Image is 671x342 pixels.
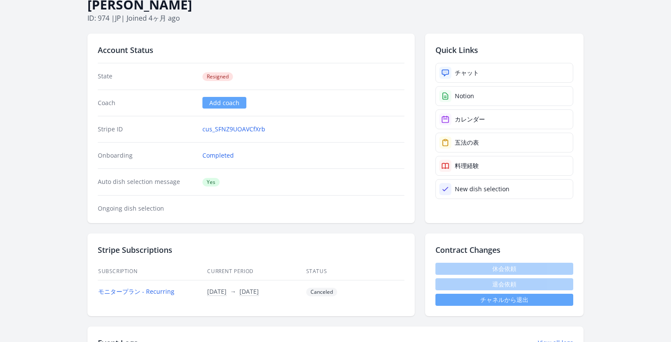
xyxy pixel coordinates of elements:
[435,278,573,290] span: 退会依頼
[202,151,234,160] a: Completed
[207,263,305,280] th: Current Period
[98,99,196,107] dt: Coach
[306,263,404,280] th: Status
[98,125,196,134] dt: Stripe ID
[435,63,573,83] a: チャット
[202,125,265,134] a: cus_SFNZ9UOAVCfXrb
[435,244,573,256] h2: Contract Changes
[98,263,207,280] th: Subscription
[455,115,485,124] div: カレンダー
[455,162,479,170] div: 料理経験
[230,287,236,295] span: →
[455,68,479,77] div: チャット
[98,287,174,295] a: モニタープラン - Recurring
[98,244,404,256] h2: Stripe Subscriptions
[98,204,196,213] dt: Ongoing dish selection
[98,72,196,81] dt: State
[239,287,259,296] button: [DATE]
[87,13,584,23] p: ID: 974 | | Joined 4ヶ月 ago
[98,177,196,187] dt: Auto dish selection message
[115,13,121,23] span: jp
[98,151,196,160] dt: Onboarding
[435,156,573,176] a: 料理経験
[455,92,474,100] div: Notion
[435,294,573,306] a: チャネルから退出
[98,44,404,56] h2: Account Status
[435,86,573,106] a: Notion
[435,263,573,275] span: 休会依頼
[435,44,573,56] h2: Quick Links
[435,133,573,152] a: 五法の表
[202,97,246,109] a: Add coach
[435,179,573,199] a: New dish selection
[202,72,233,81] span: Resigned
[435,109,573,129] a: カレンダー
[207,287,227,296] button: [DATE]
[306,288,337,296] span: Canceled
[202,178,220,187] span: Yes
[455,185,509,193] div: New dish selection
[455,138,479,147] div: 五法の表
